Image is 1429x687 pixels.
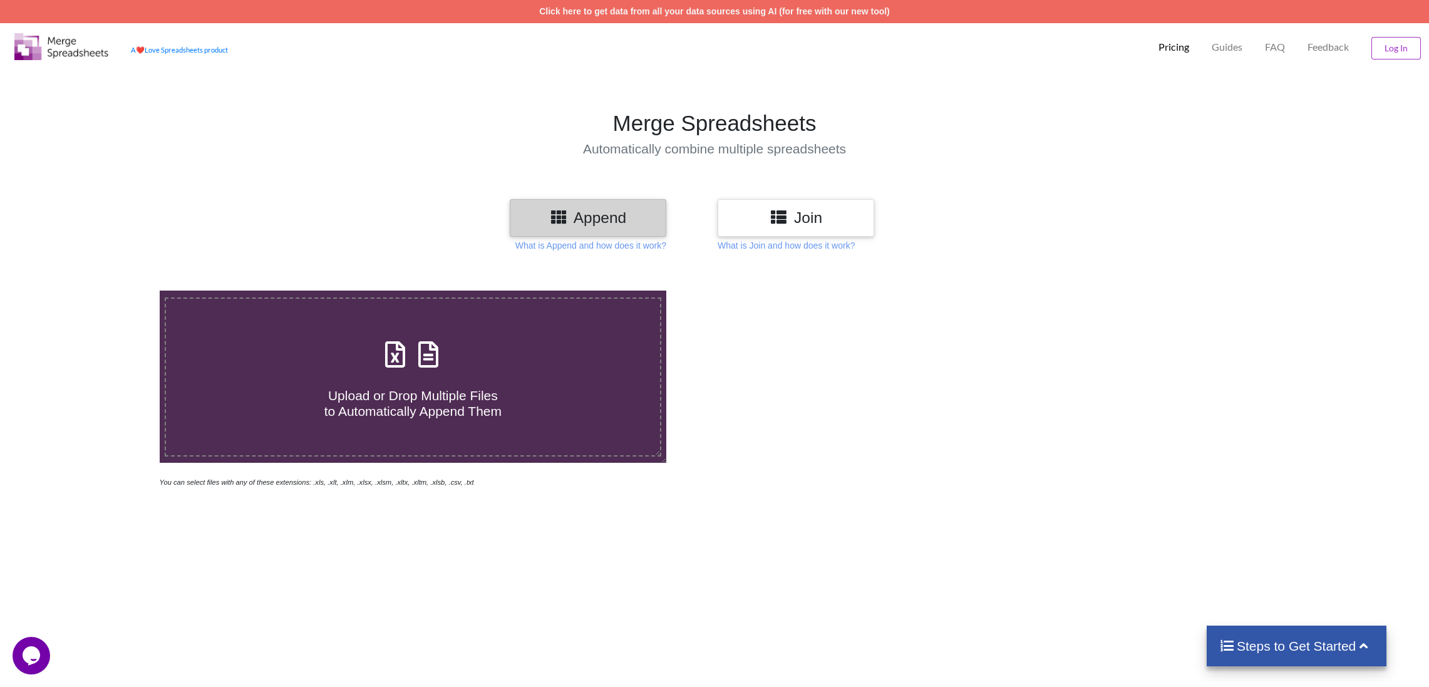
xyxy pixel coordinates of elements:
[13,637,53,674] iframe: chat widget
[718,239,855,252] p: What is Join and how does it work?
[1308,42,1349,52] span: Feedback
[1158,41,1189,54] p: Pricing
[1371,37,1421,59] button: Log In
[14,33,108,60] img: Logo.png
[136,46,145,54] span: heart
[131,46,228,54] a: AheartLove Spreadsheets product
[515,239,666,252] p: What is Append and how does it work?
[1212,41,1242,54] p: Guides
[160,478,474,486] i: You can select files with any of these extensions: .xls, .xlt, .xlm, .xlsx, .xlsm, .xltx, .xltm, ...
[1265,41,1285,54] p: FAQ
[324,388,502,418] span: Upload or Drop Multiple Files to Automatically Append Them
[539,6,890,16] a: Click here to get data from all your data sources using AI (for free with our new tool)
[519,209,657,227] h3: Append
[1219,638,1374,654] h4: Steps to Get Started
[727,209,865,227] h3: Join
